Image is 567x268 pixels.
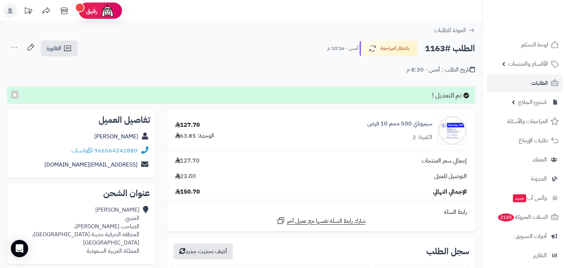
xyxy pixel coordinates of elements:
h3: سجل الطلب [426,247,469,256]
a: [PERSON_NAME] [94,132,138,141]
span: 127.70 [175,157,200,165]
span: العودة للطلبات [434,26,466,35]
a: المراجعات والأسئلة [487,113,563,130]
span: 23.00 [175,172,196,181]
a: التقارير [487,247,563,264]
a: المدونة [487,170,563,187]
div: الوحدة: 63.85 [175,132,214,140]
a: العودة للطلبات [434,26,475,35]
a: واتساب [71,146,93,155]
h2: عنوان الشحن [13,189,150,198]
div: Open Intercom Messenger [11,240,28,257]
a: أدوات التسويق [487,228,563,245]
div: تم التعديل ! [7,87,475,104]
span: جديد [513,194,526,202]
span: رفيق [86,7,97,15]
a: [EMAIL_ADDRESS][DOMAIN_NAME] [44,160,138,169]
h2: تفاصيل العميل [13,116,150,124]
img: logo-2.png [518,19,560,34]
div: الكمية: 2 [413,133,432,142]
div: [PERSON_NAME] العتيبي الصاحب [PERSON_NAME]، المنطقه الشرقية مدينة [GEOGRAPHIC_DATA]، [GEOGRAPHIC_... [13,206,139,255]
span: المدونة [531,174,547,184]
a: الفاتورة [41,40,78,56]
span: السلات المتروكة [497,212,548,222]
span: أدوات التسويق [515,231,547,241]
span: المراجعات والأسئلة [507,116,548,126]
div: 127.70 [175,121,200,129]
span: لوحة التحكم [521,40,548,50]
span: العملاء [533,155,547,165]
button: × [11,91,18,99]
span: الأقسام والمنتجات [508,59,548,69]
span: التوصيل للمنزل [434,172,467,181]
span: مُنشئ النماذج [518,97,547,107]
span: الإجمالي النهائي [433,188,467,196]
a: الطلبات [487,74,563,92]
a: شارك رابط السلة نفسها مع عميل آخر [276,216,366,225]
small: أمس - 10:16 م [327,45,358,52]
span: طلبات الإرجاع [519,135,548,146]
span: 150.70 [175,188,200,196]
img: 63207396de86bd5b715df1413ac64c8f5ca6-90x90.jpg [438,116,466,145]
span: التقارير [533,250,547,260]
button: بانتظار المراجعة [359,41,417,56]
a: وآتس آبجديد [487,189,563,207]
span: إجمالي سعر المنتجات [422,157,467,165]
h2: الطلب #1163 [425,41,475,56]
a: العملاء [487,151,563,168]
span: الطلبات [531,78,548,88]
a: سيبروباي 500 مجم 10 قرص [367,120,432,128]
div: رابط السلة [170,208,472,216]
span: وآتس آب [512,193,547,203]
span: شارك رابط السلة نفسها مع عميل آخر [287,217,366,225]
a: لوحة التحكم [487,36,563,53]
span: 2180 [498,213,514,221]
button: أضف تحديث جديد [174,243,233,259]
a: تحديثات المنصة [19,4,37,20]
a: طلبات الإرجاع [487,132,563,149]
a: 966564242880 [94,146,138,155]
a: السلات المتروكة2180 [487,208,563,226]
span: الفاتورة [47,44,61,53]
img: ai-face.png [100,4,115,18]
div: تاريخ الطلب : أمس - 8:30 م [406,66,475,74]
